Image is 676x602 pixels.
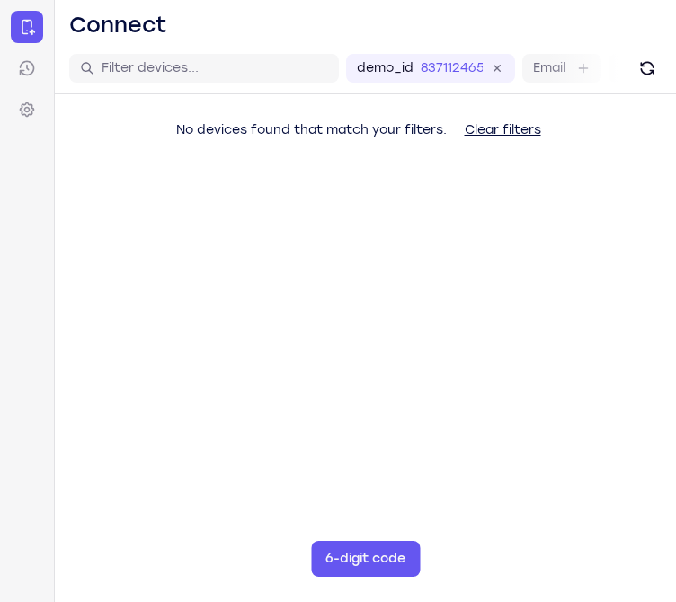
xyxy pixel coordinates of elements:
[11,52,43,84] a: Sessions
[69,11,167,40] h1: Connect
[311,541,420,577] button: 6-digit code
[102,59,328,77] input: Filter devices...
[11,11,43,43] a: Connect
[450,112,556,148] button: Clear filters
[533,59,565,77] label: Email
[11,93,43,126] a: Settings
[633,54,662,83] button: Refresh
[357,59,414,77] label: demo_id
[176,122,447,137] span: No devices found that match your filters.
